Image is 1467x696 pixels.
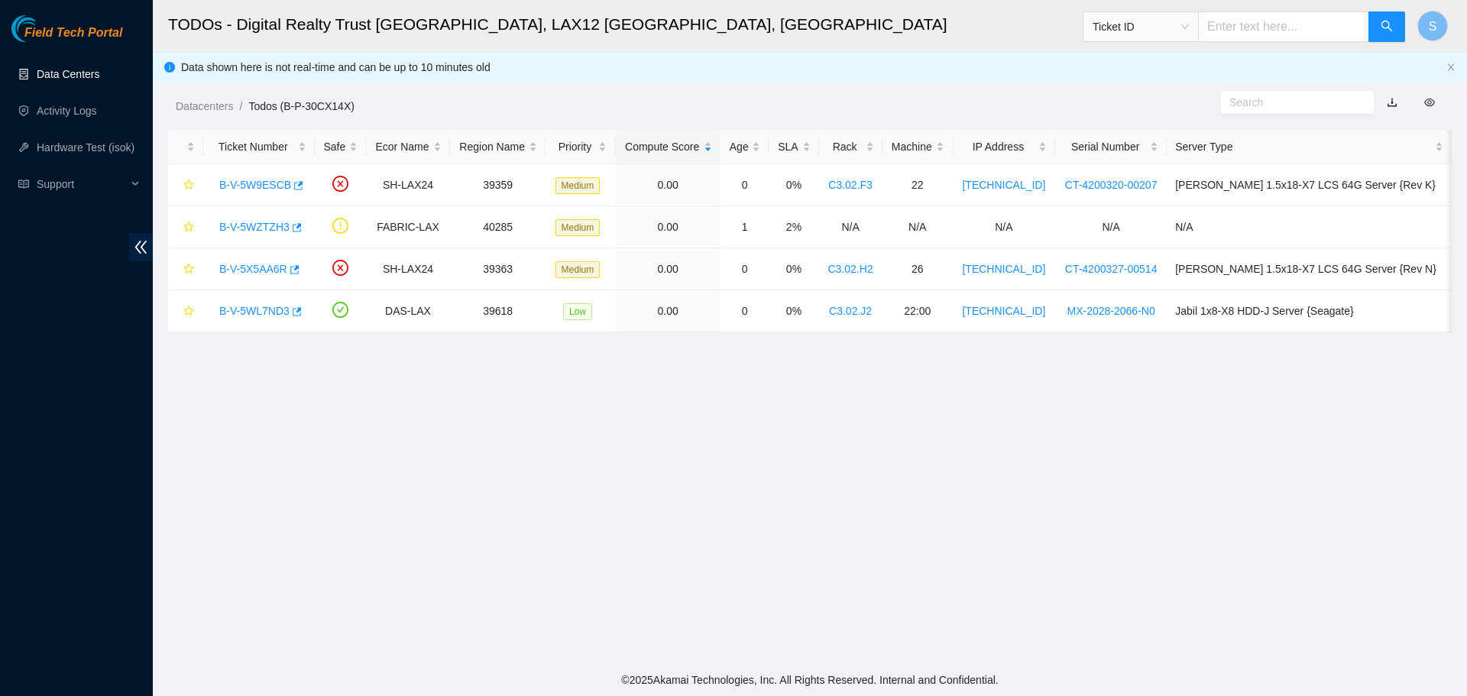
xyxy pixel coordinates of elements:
[1446,63,1456,73] button: close
[11,15,77,42] img: Akamai Technologies
[769,290,818,332] td: 0%
[450,164,546,206] td: 39359
[721,206,769,248] td: 1
[450,206,546,248] td: 40285
[332,218,348,234] span: exclamation-circle
[721,290,769,332] td: 0
[615,206,721,248] td: 0.00
[183,222,194,234] span: star
[366,164,450,206] td: SH-LAX24
[1375,90,1409,115] button: download
[450,248,546,290] td: 39363
[1065,263,1158,275] a: CT-4200327-00514
[366,290,450,332] td: DAS-LAX
[450,290,546,332] td: 39618
[37,141,134,154] a: Hardware Test (isok)
[882,290,953,332] td: 22:00
[176,299,195,323] button: star
[615,290,721,332] td: 0.00
[829,305,872,317] a: C3.02.J2
[1229,94,1353,111] input: Search
[176,215,195,239] button: star
[615,248,721,290] td: 0.00
[183,180,194,192] span: star
[882,206,953,248] td: N/A
[563,303,592,320] span: Low
[219,263,287,275] a: B-V-5X5AA6R
[366,248,450,290] td: SH-LAX24
[176,173,195,197] button: star
[1429,17,1437,36] span: S
[37,169,127,199] span: Support
[332,176,348,192] span: close-circle
[721,248,769,290] td: 0
[219,221,290,233] a: B-V-5WZTZH3
[18,179,29,189] span: read
[183,264,194,276] span: star
[769,164,818,206] td: 0%
[248,100,355,112] a: Todos (B-P-30CX14X)
[332,302,348,318] span: check-circle
[1446,63,1456,72] span: close
[153,664,1467,696] footer: © 2025 Akamai Technologies, Inc. All Rights Reserved. Internal and Confidential.
[1055,206,1167,248] td: N/A
[1198,11,1369,42] input: Enter text here...
[1093,15,1189,38] span: Ticket ID
[962,179,1045,191] a: [TECHNICAL_ID]
[555,261,601,278] span: Medium
[555,177,601,194] span: Medium
[219,305,290,317] a: B-V-5WL7ND3
[176,257,195,281] button: star
[1368,11,1405,42] button: search
[1167,164,1452,206] td: [PERSON_NAME] 1.5x18-X7 LCS 64G Server {Rev K}
[615,164,721,206] td: 0.00
[962,305,1045,317] a: [TECHNICAL_ID]
[882,248,953,290] td: 26
[219,179,291,191] a: B-V-5W9ESCB
[1167,248,1452,290] td: [PERSON_NAME] 1.5x18-X7 LCS 64G Server {Rev N}
[1065,179,1158,191] a: CT-4200320-00207
[1067,305,1155,317] a: MX-2028-2066-N0
[11,28,122,47] a: Akamai TechnologiesField Tech Portal
[176,100,233,112] a: Datacenters
[37,68,99,80] a: Data Centers
[1417,11,1448,41] button: S
[366,206,450,248] td: FABRIC-LAX
[1167,206,1452,248] td: N/A
[555,219,601,236] span: Medium
[828,179,873,191] a: C3.02.F3
[1167,290,1452,332] td: Jabil 1x8-X8 HDD-J Server {Seagate}
[332,260,348,276] span: close-circle
[819,206,882,248] td: N/A
[953,206,1055,248] td: N/A
[129,233,153,261] span: double-left
[828,263,873,275] a: C3.02.H2
[1381,20,1393,34] span: search
[37,105,97,117] a: Activity Logs
[239,100,242,112] span: /
[183,306,194,318] span: star
[769,206,818,248] td: 2%
[1387,96,1397,108] a: download
[882,164,953,206] td: 22
[1424,97,1435,108] span: eye
[769,248,818,290] td: 0%
[721,164,769,206] td: 0
[24,26,122,40] span: Field Tech Portal
[962,263,1045,275] a: [TECHNICAL_ID]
